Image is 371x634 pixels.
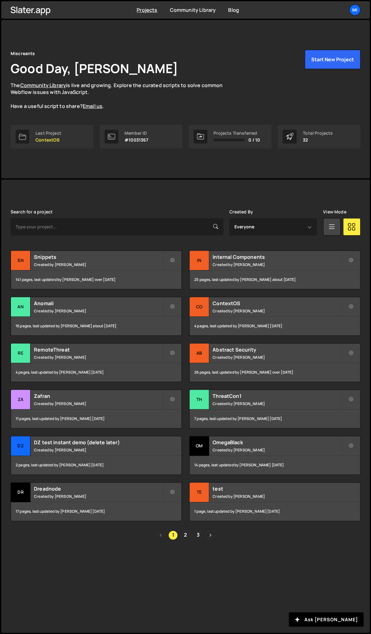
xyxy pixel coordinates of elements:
div: Re [11,343,31,363]
small: Created by [PERSON_NAME] [34,494,163,499]
span: 0 / 10 [248,138,260,142]
div: 141 pages, last updated by [PERSON_NAME] over [DATE] [11,270,181,289]
label: Created By [229,209,253,214]
a: Dr Dreadnode Created by [PERSON_NAME] 17 pages, last updated by [PERSON_NAME] [DATE] [11,482,182,521]
small: Created by [PERSON_NAME] [34,401,163,406]
h2: ContextOS [213,300,341,307]
a: An Anomali Created by [PERSON_NAME] 16 pages, last updated by [PERSON_NAME] about [DATE] [11,297,182,336]
div: 2 pages, last updated by [PERSON_NAME] [DATE] [11,456,181,474]
div: Projects Transferred [214,131,260,136]
div: te [190,482,209,502]
div: 4 pages, last updated by [PERSON_NAME] [DATE] [190,317,360,335]
div: Miscreants [11,50,35,57]
div: 14 pages, last updated by [PERSON_NAME] [DATE] [190,456,360,474]
h2: Internal Components [213,254,341,260]
a: Mi [349,4,360,16]
small: Created by [PERSON_NAME] [34,447,163,453]
div: 16 pages, last updated by [PERSON_NAME] about [DATE] [11,317,181,335]
h2: DZ test instant demo (delete later) [34,439,163,446]
a: Page 3 [193,530,203,540]
h2: Dreadnode [34,485,163,492]
h2: OmegaBlack [213,439,341,446]
small: Created by [PERSON_NAME] [213,262,341,267]
div: Th [190,390,209,409]
div: In [190,251,209,270]
a: Community Library [20,82,66,89]
h2: ThreatCon1 [213,393,341,399]
a: Th ThreatCon1 Created by [PERSON_NAME] 7 pages, last updated by [PERSON_NAME] [DATE] [189,389,360,428]
div: An [11,297,31,317]
h2: test [213,485,341,492]
a: Last Project ContextOS [11,125,93,148]
a: te test Created by [PERSON_NAME] 1 page, last updated by [PERSON_NAME] [DATE] [189,482,360,521]
small: Created by [PERSON_NAME] [34,262,163,267]
button: Ask [PERSON_NAME] [289,612,364,627]
a: Re RemoteThreat Created by [PERSON_NAME] 4 pages, last updated by [PERSON_NAME] [DATE] [11,343,182,382]
a: Om OmegaBlack Created by [PERSON_NAME] 14 pages, last updated by [PERSON_NAME] [DATE] [189,436,360,475]
a: Ab Abstract Security Created by [PERSON_NAME] 26 pages, last updated by [PERSON_NAME] over [DATE] [189,343,360,382]
div: Ab [190,343,209,363]
a: Co ContextOS Created by [PERSON_NAME] 4 pages, last updated by [PERSON_NAME] [DATE] [189,297,360,336]
a: Community Library [170,7,216,13]
div: 7 pages, last updated by [PERSON_NAME] [DATE] [190,409,360,428]
small: Created by [PERSON_NAME] [34,355,163,360]
small: Created by [PERSON_NAME] [213,308,341,314]
p: #10031367 [124,138,148,142]
small: Created by [PERSON_NAME] [213,401,341,406]
a: Za Zafran Created by [PERSON_NAME] 11 pages, last updated by [PERSON_NAME] [DATE] [11,389,182,428]
div: 11 pages, last updated by [PERSON_NAME] [DATE] [11,409,181,428]
div: 25 pages, last updated by [PERSON_NAME] about [DATE] [190,270,360,289]
label: Search for a project [11,209,53,214]
a: Next page [206,530,215,540]
p: ContextOS [35,138,61,142]
div: Member ID [124,131,148,136]
div: Om [190,436,209,456]
div: Za [11,390,31,409]
div: 4 pages, last updated by [PERSON_NAME] [DATE] [11,363,181,382]
p: The is live and growing. Explore the curated scripts to solve common Webflow issues with JavaScri... [11,82,235,110]
div: 17 pages, last updated by [PERSON_NAME] [DATE] [11,502,181,521]
div: Last Project [35,131,61,136]
div: Pagination [11,530,360,540]
a: In Internal Components Created by [PERSON_NAME] 25 pages, last updated by [PERSON_NAME] about [DATE] [189,250,360,289]
h2: Abstract Security [213,346,341,353]
input: Type your project... [11,218,223,235]
h2: Zafran [34,393,163,399]
div: Dr [11,482,31,502]
small: Created by [PERSON_NAME] [213,355,341,360]
a: DZ DZ test instant demo (delete later) Created by [PERSON_NAME] 2 pages, last updated by [PERSON_... [11,436,182,475]
label: View Mode [323,209,346,214]
h1: Good Day, [PERSON_NAME] [11,60,178,77]
small: Created by [PERSON_NAME] [34,308,163,314]
h2: Snippets [34,254,163,260]
a: Projects [137,7,157,13]
button: Start New Project [305,50,360,69]
a: Blog [228,7,239,13]
a: Page 2 [181,530,190,540]
h2: RemoteThreat [34,346,163,353]
div: Total Projects [303,131,333,136]
a: Sn Snippets Created by [PERSON_NAME] 141 pages, last updated by [PERSON_NAME] over [DATE] [11,250,182,289]
div: Co [190,297,209,317]
div: Sn [11,251,31,270]
div: DZ [11,436,31,456]
small: Created by [PERSON_NAME] [213,494,341,499]
small: Created by [PERSON_NAME] [213,447,341,453]
h2: Anomali [34,300,163,307]
a: Email us [83,103,102,110]
div: 26 pages, last updated by [PERSON_NAME] over [DATE] [190,363,360,382]
div: 1 page, last updated by [PERSON_NAME] [DATE] [190,502,360,521]
p: 32 [303,138,333,142]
